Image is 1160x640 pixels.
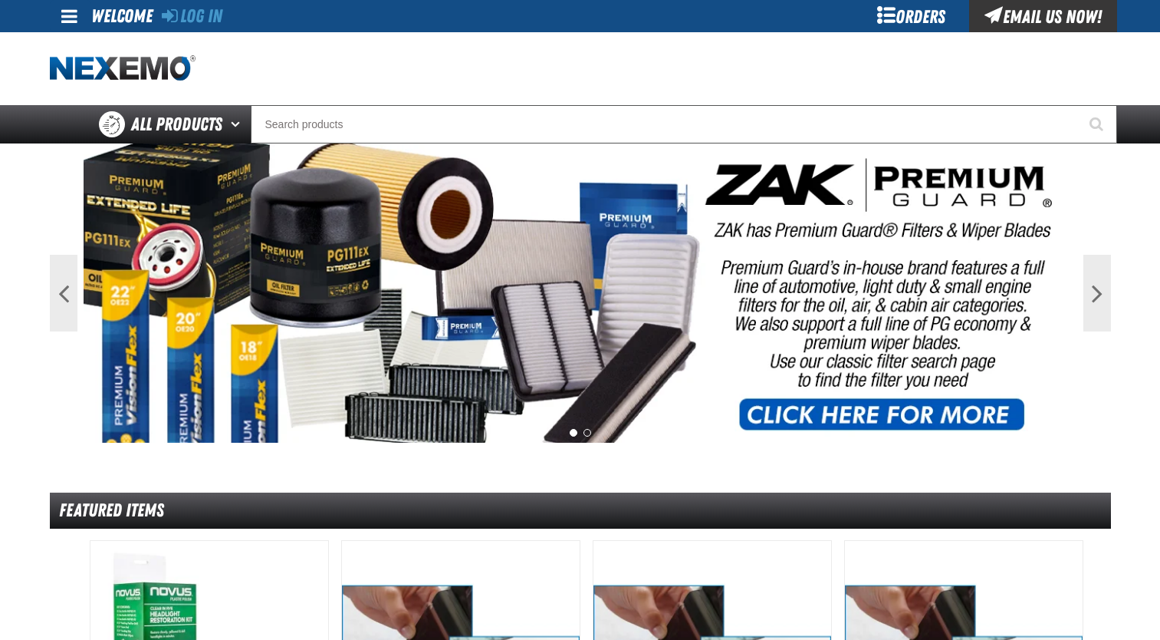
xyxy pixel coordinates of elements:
[131,111,222,138] span: All Products
[162,5,222,27] a: Log In
[570,429,577,437] button: 1 of 2
[50,255,77,332] button: Previous
[50,55,196,82] img: Nexemo logo
[1079,105,1117,144] button: Start Searching
[251,105,1117,144] input: Search
[84,144,1077,443] img: PG Filters & Wipers
[583,429,591,437] button: 2 of 2
[1083,255,1111,332] button: Next
[225,105,251,144] button: Open All Products pages
[50,493,1111,529] div: Featured Items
